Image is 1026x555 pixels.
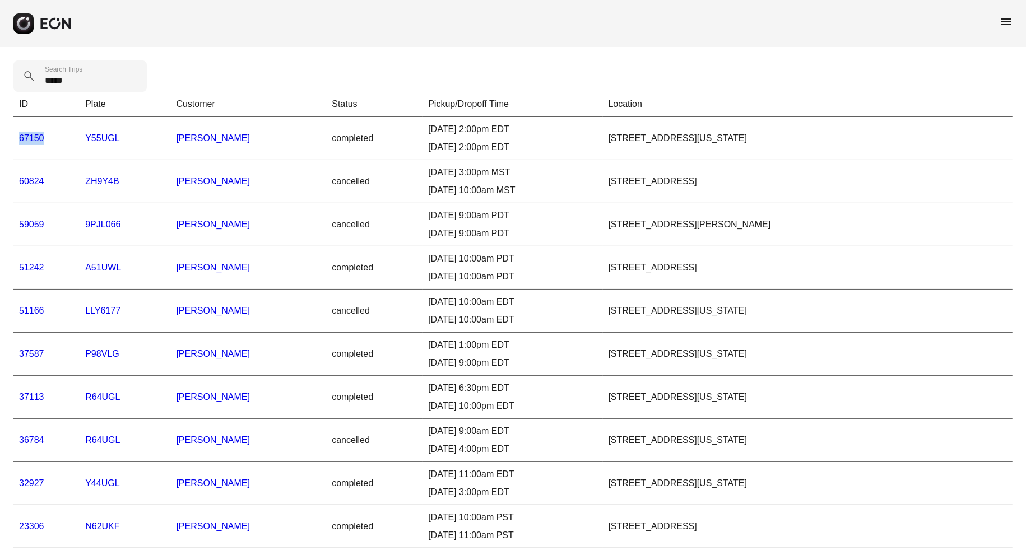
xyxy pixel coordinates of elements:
div: [DATE] 10:00am PDT [428,252,597,265]
td: completed [326,376,423,419]
div: [DATE] 3:00pm EDT [428,486,597,499]
td: [STREET_ADDRESS][US_STATE] [603,117,1013,160]
div: [DATE] 9:00am PDT [428,227,597,240]
div: [DATE] 10:00am MST [428,184,597,197]
a: P98VLG [85,349,119,358]
a: [PERSON_NAME] [176,435,250,445]
a: 59059 [19,220,44,229]
a: [PERSON_NAME] [176,392,250,402]
div: [DATE] 2:00pm EDT [428,123,597,136]
td: completed [326,333,423,376]
a: 32927 [19,478,44,488]
a: R64UGL [85,392,120,402]
div: [DATE] 10:00am EDT [428,313,597,327]
td: [STREET_ADDRESS][US_STATE] [603,290,1013,333]
a: Y55UGL [85,133,119,143]
a: 37113 [19,392,44,402]
a: [PERSON_NAME] [176,306,250,315]
a: 36784 [19,435,44,445]
div: [DATE] 2:00pm EDT [428,141,597,154]
a: R64UGL [85,435,120,445]
td: [STREET_ADDRESS] [603,505,1013,548]
a: [PERSON_NAME] [176,478,250,488]
div: [DATE] 10:00am EDT [428,295,597,309]
td: completed [326,117,423,160]
td: completed [326,462,423,505]
div: [DATE] 9:00pm EDT [428,356,597,370]
a: [PERSON_NAME] [176,263,250,272]
a: 51242 [19,263,44,272]
td: cancelled [326,290,423,333]
div: [DATE] 9:00am PDT [428,209,597,222]
a: 9PJL066 [85,220,120,229]
a: [PERSON_NAME] [176,176,250,186]
div: [DATE] 1:00pm EDT [428,338,597,352]
a: [PERSON_NAME] [176,349,250,358]
a: [PERSON_NAME] [176,521,250,531]
a: N62UKF [85,521,119,531]
a: 51166 [19,306,44,315]
label: Search Trips [45,65,82,74]
td: [STREET_ADDRESS][US_STATE] [603,462,1013,505]
a: [PERSON_NAME] [176,220,250,229]
td: completed [326,246,423,290]
a: 60824 [19,176,44,186]
td: [STREET_ADDRESS] [603,246,1013,290]
div: [DATE] 3:00pm MST [428,166,597,179]
a: LLY6177 [85,306,120,315]
div: [DATE] 10:00am PDT [428,270,597,283]
th: Location [603,92,1013,117]
div: [DATE] 10:00pm EDT [428,399,597,413]
th: Pickup/Dropoff Time [423,92,602,117]
div: [DATE] 11:00am PST [428,529,597,542]
th: ID [13,92,80,117]
a: A51UWL [85,263,121,272]
div: [DATE] 6:30pm EDT [428,381,597,395]
td: [STREET_ADDRESS][PERSON_NAME] [603,203,1013,246]
td: completed [326,505,423,548]
a: 37587 [19,349,44,358]
th: Customer [170,92,326,117]
td: [STREET_ADDRESS][US_STATE] [603,376,1013,419]
td: cancelled [326,160,423,203]
a: 23306 [19,521,44,531]
div: [DATE] 9:00am EDT [428,425,597,438]
td: [STREET_ADDRESS][US_STATE] [603,419,1013,462]
td: cancelled [326,419,423,462]
div: [DATE] 10:00am PST [428,511,597,524]
td: [STREET_ADDRESS][US_STATE] [603,333,1013,376]
td: [STREET_ADDRESS] [603,160,1013,203]
th: Plate [80,92,170,117]
span: menu [999,15,1013,29]
a: Y44UGL [85,478,119,488]
div: [DATE] 11:00am EDT [428,468,597,481]
a: ZH9Y4B [85,176,119,186]
td: cancelled [326,203,423,246]
a: [PERSON_NAME] [176,133,250,143]
div: [DATE] 4:00pm EDT [428,442,597,456]
th: Status [326,92,423,117]
a: 67150 [19,133,44,143]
